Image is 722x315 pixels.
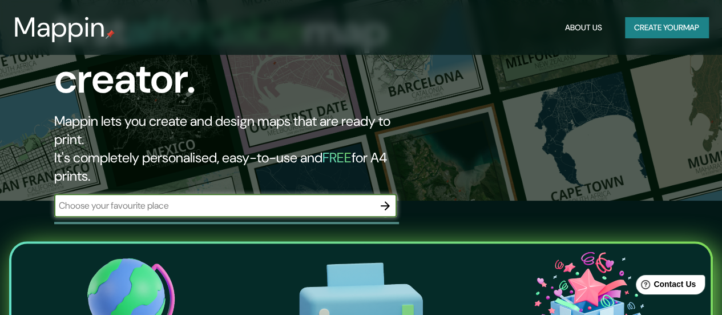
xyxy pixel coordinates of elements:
[620,270,709,302] iframe: Help widget launcher
[560,17,607,38] button: About Us
[106,30,115,39] img: mappin-pin
[625,17,708,38] button: Create yourmap
[322,149,352,166] h5: FREE
[54,199,374,212] input: Choose your favourite place
[54,112,416,185] h2: Mappin lets you create and design maps that are ready to print. It's completely personalised, eas...
[14,11,106,43] h3: Mappin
